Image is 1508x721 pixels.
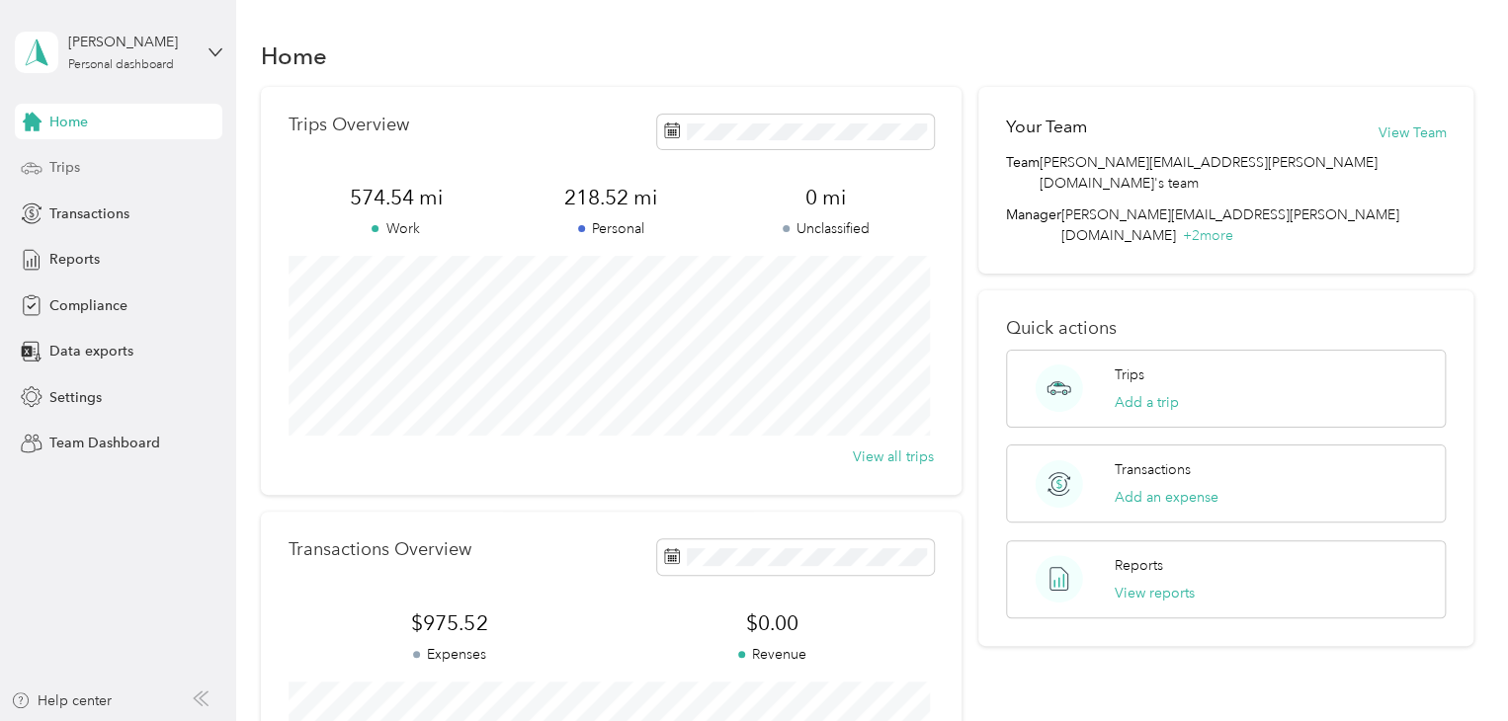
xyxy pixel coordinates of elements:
[1115,583,1195,603] button: View reports
[68,59,174,71] div: Personal dashboard
[289,644,611,665] p: Expenses
[611,644,933,665] p: Revenue
[1006,152,1040,194] span: Team
[49,433,160,453] span: Team Dashboard
[1115,487,1218,508] button: Add an expense
[1115,555,1163,576] p: Reports
[1061,206,1399,244] span: [PERSON_NAME][EMAIL_ADDRESS][PERSON_NAME][DOMAIN_NAME]
[11,690,112,711] button: Help center
[1006,115,1087,139] h2: Your Team
[261,45,327,66] h1: Home
[1115,459,1191,480] p: Transactions
[853,446,934,467] button: View all trips
[49,295,127,316] span: Compliance
[49,249,100,270] span: Reports
[289,184,504,211] span: 574.54 mi
[289,609,611,637] span: $975.52
[718,184,934,211] span: 0 mi
[1183,227,1233,244] span: + 2 more
[611,609,933,637] span: $0.00
[289,115,409,135] p: Trips Overview
[49,341,133,361] span: Data exports
[1115,364,1144,385] p: Trips
[718,218,934,239] p: Unclassified
[503,184,718,211] span: 218.52 mi
[68,32,192,52] div: [PERSON_NAME]
[1378,122,1446,143] button: View Team
[1006,204,1061,246] span: Manager
[1397,610,1508,721] iframe: Everlance-gr Chat Button Frame
[289,218,504,239] p: Work
[1006,318,1446,339] p: Quick actions
[49,387,102,408] span: Settings
[49,203,129,224] span: Transactions
[49,112,88,132] span: Home
[1040,152,1446,194] span: [PERSON_NAME][EMAIL_ADDRESS][PERSON_NAME][DOMAIN_NAME]'s team
[49,157,80,178] span: Trips
[1115,392,1179,413] button: Add a trip
[503,218,718,239] p: Personal
[289,539,471,560] p: Transactions Overview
